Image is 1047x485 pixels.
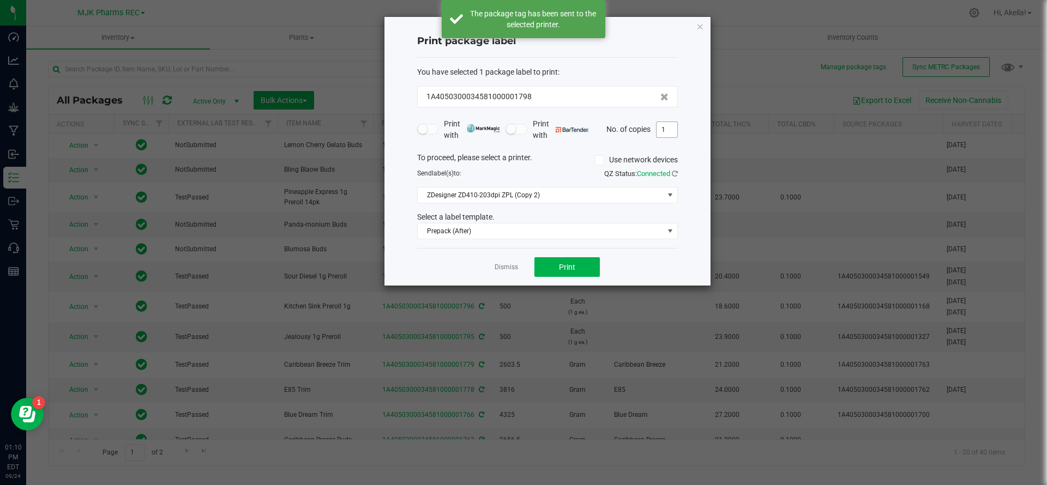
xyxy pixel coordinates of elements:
[534,257,600,277] button: Print
[417,66,678,78] div: :
[417,34,678,48] h4: Print package label
[432,169,454,177] span: label(s)
[409,152,686,168] div: To proceed, please select a printer.
[594,154,678,166] label: Use network devices
[637,169,670,178] span: Connected
[444,118,500,141] span: Print with
[32,396,45,409] iframe: Resource center unread badge
[417,68,558,76] span: You have selected 1 package label to print
[556,127,589,132] img: bartender.png
[469,8,597,30] div: The package tag has been sent to the selected printer.
[417,169,461,177] span: Send to:
[418,187,664,203] span: ZDesigner ZD410-203dpi ZPL (Copy 2)
[606,124,651,133] span: No. of copies
[426,91,532,102] span: 1A4050300034581000001798
[467,124,500,132] img: mark_magic_cybra.png
[604,169,678,178] span: QZ Status:
[533,118,589,141] span: Print with
[559,263,575,271] span: Print
[409,211,686,223] div: Select a label template.
[11,398,44,431] iframe: Resource center
[495,263,518,272] a: Dismiss
[418,223,664,239] span: Prepack (After)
